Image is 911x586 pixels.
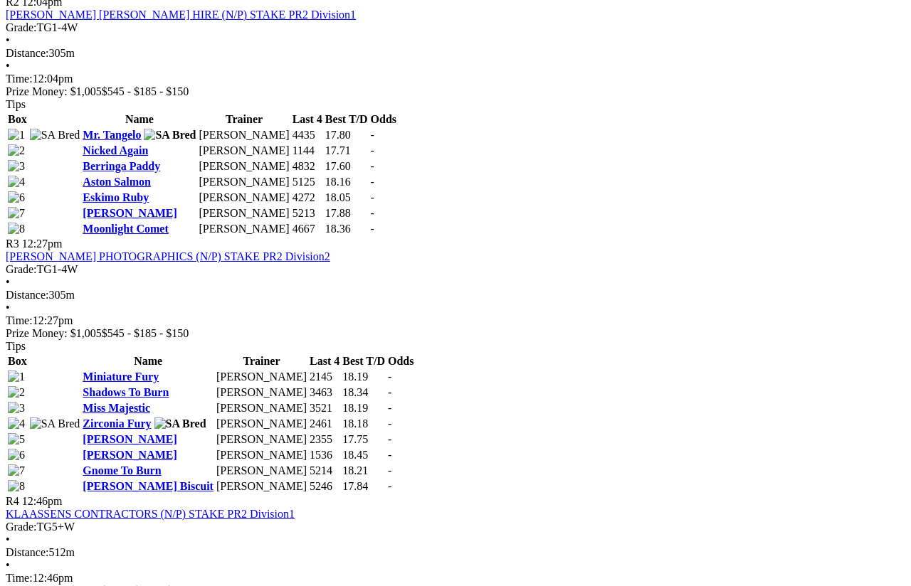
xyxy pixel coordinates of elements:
[325,159,369,174] td: 17.60
[6,521,37,533] span: Grade:
[6,98,26,110] span: Tips
[83,191,149,203] a: Eskimo Ruby
[6,289,48,301] span: Distance:
[342,401,386,415] td: 18.19
[8,386,25,399] img: 2
[6,9,356,21] a: [PERSON_NAME] [PERSON_NAME] HIRE (N/P) STAKE PR2 Division1
[342,370,386,384] td: 18.19
[388,386,391,398] span: -
[216,464,307,478] td: [PERSON_NAME]
[6,34,10,46] span: •
[370,112,397,127] th: Odds
[83,223,168,235] a: Moonlight Comet
[216,354,307,368] th: Trainer
[6,73,33,85] span: Time:
[342,354,386,368] th: Best T/D
[154,417,206,430] img: SA Bred
[216,385,307,400] td: [PERSON_NAME]
[22,238,63,250] span: 12:27pm
[371,129,374,141] span: -
[83,160,160,172] a: Berringa Paddy
[6,60,10,72] span: •
[309,385,340,400] td: 3463
[309,432,340,447] td: 2355
[83,464,161,476] a: Gnome To Burn
[6,340,26,352] span: Tips
[8,207,25,220] img: 7
[388,449,391,461] span: -
[199,222,290,236] td: [PERSON_NAME]
[325,112,369,127] th: Best T/D
[6,302,10,314] span: •
[371,144,374,156] span: -
[6,314,905,327] div: 12:27pm
[6,546,48,558] span: Distance:
[102,327,189,339] span: $545 - $185 - $150
[8,144,25,157] img: 2
[199,206,290,220] td: [PERSON_NAME]
[388,402,391,414] span: -
[325,206,369,220] td: 17.88
[6,327,905,340] div: Prize Money: $1,005
[342,448,386,462] td: 18.45
[6,533,10,545] span: •
[6,21,37,33] span: Grade:
[199,144,290,158] td: [PERSON_NAME]
[371,191,374,203] span: -
[292,191,323,205] td: 4272
[342,479,386,494] td: 17.84
[6,263,905,276] div: TG1-4W
[6,276,10,288] span: •
[6,521,905,533] div: TG5+W
[83,207,177,219] a: [PERSON_NAME]
[83,480,214,492] a: [PERSON_NAME] Biscuit
[8,371,25,383] img: 1
[8,160,25,173] img: 3
[83,371,159,383] a: Miniature Fury
[292,128,323,142] td: 4435
[6,559,10,571] span: •
[8,480,25,493] img: 8
[387,354,414,368] th: Odds
[388,480,391,492] span: -
[388,417,391,430] span: -
[8,402,25,415] img: 3
[102,85,189,97] span: $545 - $185 - $150
[6,47,905,60] div: 305m
[144,129,196,142] img: SA Bred
[8,464,25,477] img: 7
[292,222,323,236] td: 4667
[388,464,391,476] span: -
[6,21,905,34] div: TG1-4W
[6,572,33,584] span: Time:
[83,129,141,141] a: Mr. Tangelo
[309,354,340,368] th: Last 4
[388,371,391,383] span: -
[309,417,340,431] td: 2461
[371,207,374,219] span: -
[6,508,295,520] a: KLAASSENS CONTRACTORS (N/P) STAKE PR2 Division1
[83,144,148,156] a: Nicked Again
[30,417,80,430] img: SA Bred
[6,73,905,85] div: 12:04pm
[6,47,48,59] span: Distance:
[6,85,905,98] div: Prize Money: $1,005
[8,355,27,367] span: Box
[6,495,19,507] span: R4
[6,250,330,262] a: [PERSON_NAME] PHOTOGRAPHICS (N/P) STAKE PR2 Division2
[342,385,386,400] td: 18.34
[325,191,369,205] td: 18.05
[8,417,25,430] img: 4
[83,386,169,398] a: Shadows To Burn
[342,417,386,431] td: 18.18
[325,144,369,158] td: 17.71
[8,113,27,125] span: Box
[216,417,307,431] td: [PERSON_NAME]
[309,401,340,415] td: 3521
[309,448,340,462] td: 1536
[8,191,25,204] img: 6
[6,289,905,302] div: 305m
[216,448,307,462] td: [PERSON_NAME]
[6,546,905,559] div: 512m
[8,433,25,446] img: 5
